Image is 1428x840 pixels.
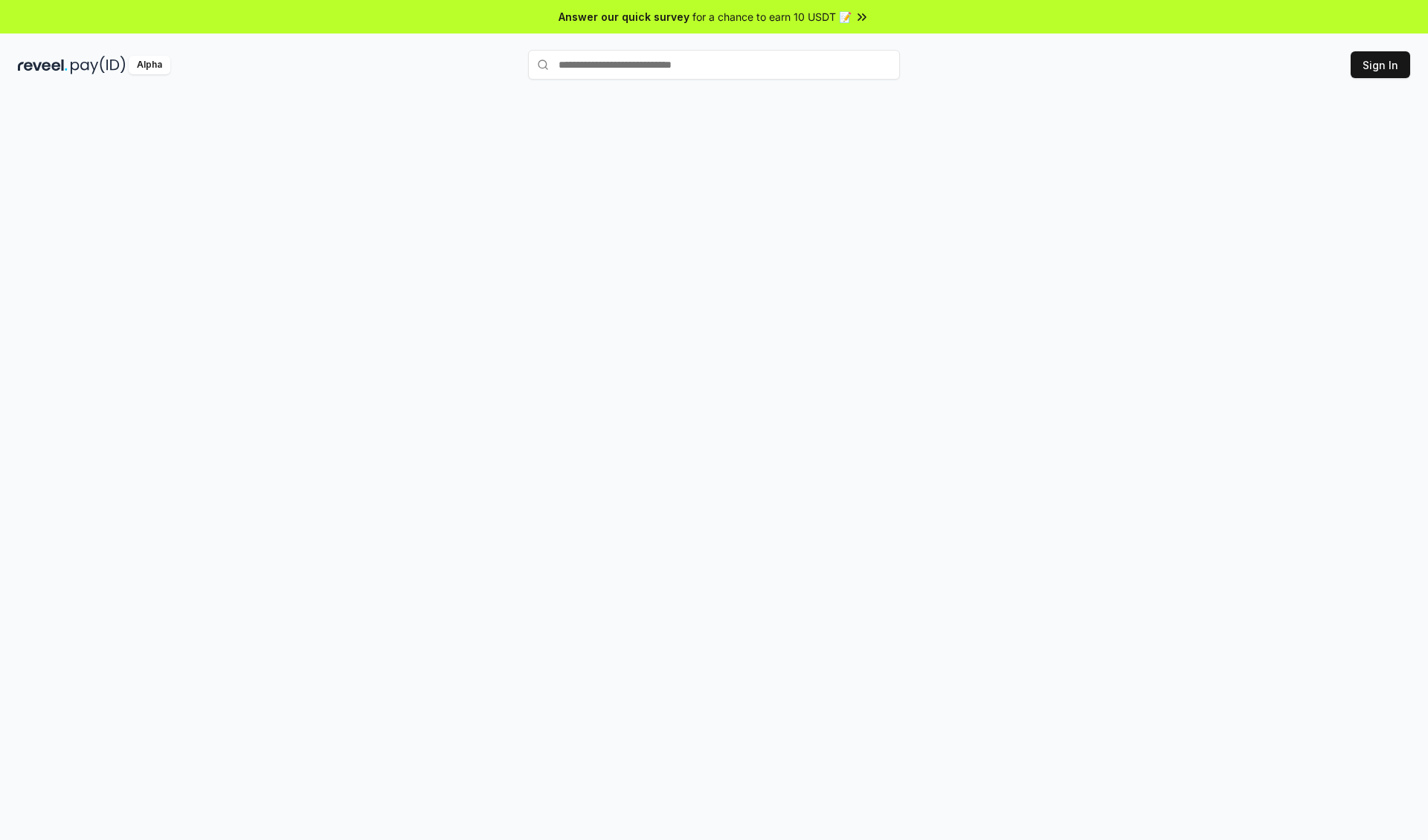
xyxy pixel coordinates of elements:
button: Sign In [1351,51,1410,78]
span: for a chance to earn 10 USDT 📝 [692,9,852,25]
div: Alpha [129,56,170,74]
span: Answer our quick survey [559,9,689,25]
img: pay_id [71,56,126,74]
img: reveel_dark [18,56,68,74]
